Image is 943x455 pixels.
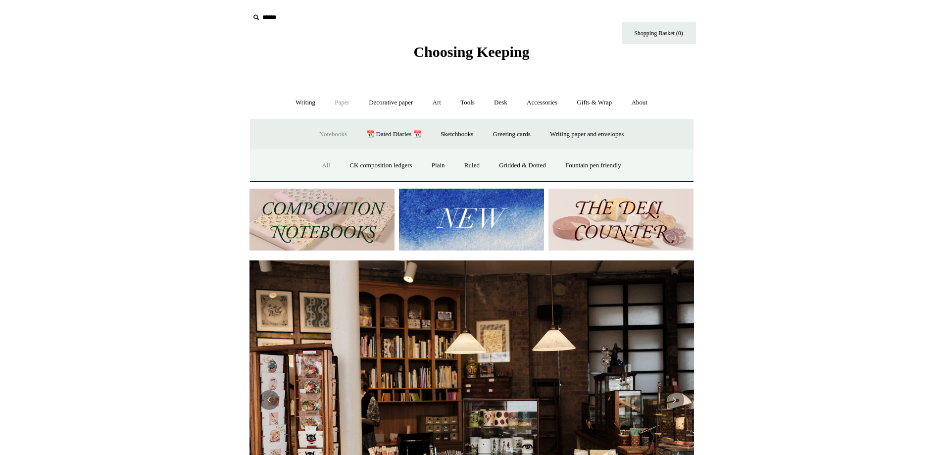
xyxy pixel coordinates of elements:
[326,90,358,116] a: Paper
[249,189,395,251] img: 202302 Composition ledgers.jpg__PID:69722ee6-fa44-49dd-a067-31375e5d54ec
[622,22,696,44] a: Shopping Basket (0)
[518,90,566,116] a: Accessories
[357,121,430,148] a: 📆 Dated Diaries 📆
[313,152,339,179] a: All
[341,152,421,179] a: CK composition ledgers
[399,189,544,251] img: New.jpg__PID:f73bdf93-380a-4a35-bcfe-7823039498e1
[568,90,621,116] a: Gifts & Wrap
[432,121,482,148] a: Sketchbooks
[490,152,555,179] a: Gridded & Dotted
[287,90,324,116] a: Writing
[360,90,422,116] a: Decorative paper
[485,90,516,116] a: Desk
[424,90,450,116] a: Art
[413,44,529,60] span: Choosing Keeping
[556,152,630,179] a: Fountain pen friendly
[484,121,540,148] a: Greeting cards
[451,90,484,116] a: Tools
[622,90,656,116] a: About
[413,51,529,58] a: Choosing Keeping
[259,390,279,410] button: Previous
[664,390,684,410] button: Next
[310,121,356,148] a: Notebooks
[455,152,489,179] a: Ruled
[423,152,454,179] a: Plain
[548,189,694,251] img: The Deli Counter
[541,121,633,148] a: Writing paper and envelopes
